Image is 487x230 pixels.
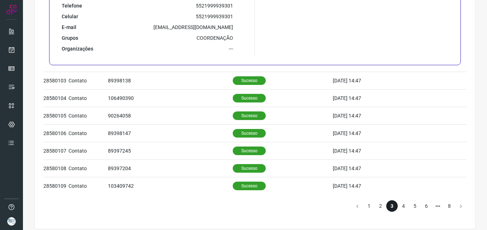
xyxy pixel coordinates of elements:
td: Contato [68,124,108,142]
td: 28580106 [43,124,68,142]
td: 89398138 [108,72,233,89]
p: --- [229,45,233,52]
td: 28580109 [43,177,68,195]
p: 5521999939301 [196,13,233,20]
td: [DATE] 14:47 [333,142,425,159]
p: Sucesso [233,111,266,120]
button: Go to previous page [352,200,363,212]
td: [DATE] 14:47 [333,159,425,177]
td: 28580104 [43,89,68,107]
td: 90264058 [108,107,233,124]
p: Telefone [62,3,82,9]
p: Sucesso [233,94,266,102]
p: E-mail [62,24,76,30]
td: Contato [68,177,108,195]
p: Grupos [62,35,78,41]
td: [DATE] 14:47 [333,72,425,89]
p: Sucesso [233,129,266,138]
td: 28580103 [43,72,68,89]
p: Organizações [62,45,93,52]
p: COORDENAÇÃO [197,35,233,41]
td: 28580107 [43,142,68,159]
td: 103409742 [108,177,233,195]
td: 89397245 [108,142,233,159]
td: 28580108 [43,159,68,177]
li: page 1 [363,200,375,212]
td: Contato [68,89,108,107]
p: Celular [62,13,78,20]
li: Next 5 pages [432,200,444,212]
td: Contato [68,142,108,159]
li: page 2 [375,200,386,212]
p: 5521999939301 [196,3,233,9]
img: 2df383a8bc393265737507963739eb71.PNG [7,217,16,226]
p: Sucesso [233,76,266,85]
li: page 4 [398,200,409,212]
td: [DATE] 14:47 [333,124,425,142]
td: 89398147 [108,124,233,142]
td: Contato [68,159,108,177]
td: [DATE] 14:47 [333,177,425,195]
p: Sucesso [233,164,266,173]
li: page 5 [409,200,421,212]
li: page 8 [444,200,455,212]
td: Contato [68,107,108,124]
li: page 6 [421,200,432,212]
td: [DATE] 14:47 [333,89,425,107]
td: Contato [68,72,108,89]
td: 28580105 [43,107,68,124]
td: [DATE] 14:47 [333,107,425,124]
td: 89397204 [108,159,233,177]
p: Sucesso [233,182,266,190]
button: Go to next page [455,200,467,212]
p: Sucesso [233,147,266,155]
li: page 3 [386,200,398,212]
p: [EMAIL_ADDRESS][DOMAIN_NAME] [153,24,233,30]
td: 106490390 [108,89,233,107]
img: Logo [6,4,17,15]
